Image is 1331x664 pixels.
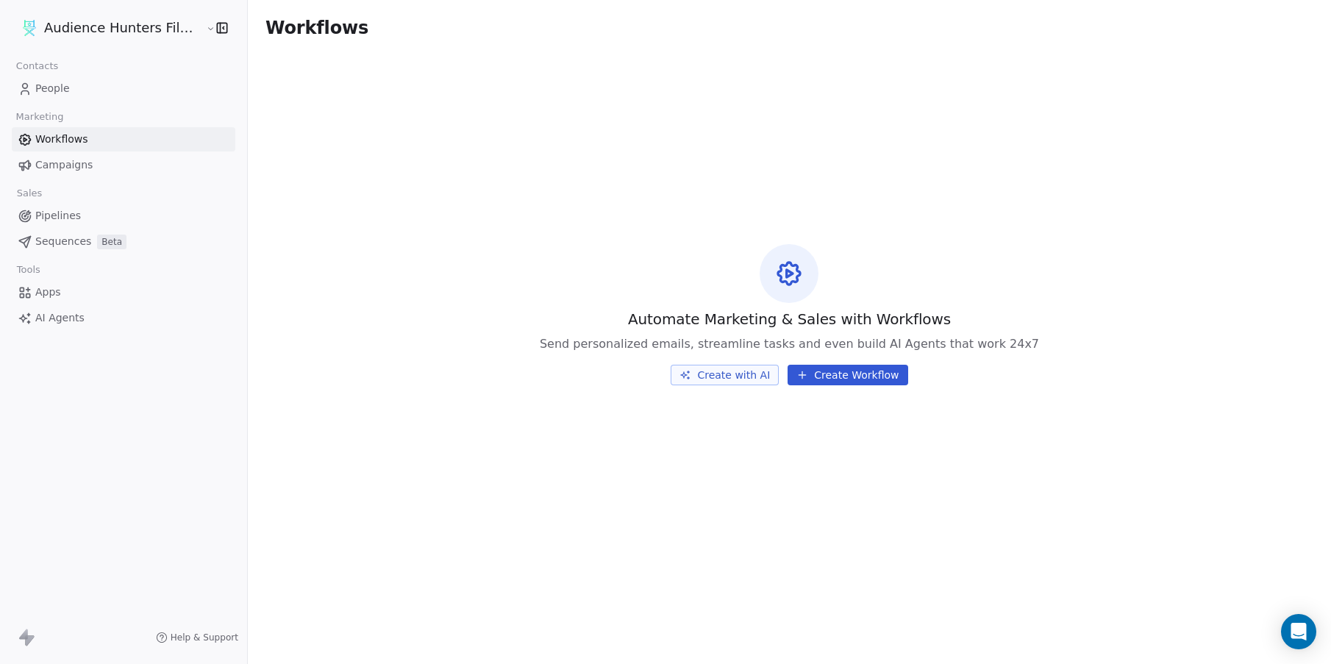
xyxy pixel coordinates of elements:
span: Send personalized emails, streamline tasks and even build AI Agents that work 24x7 [540,335,1039,353]
span: AI Agents [35,310,85,326]
span: Apps [35,285,61,300]
span: Pipelines [35,208,81,224]
span: People [35,81,70,96]
span: Help & Support [171,632,238,643]
span: Workflows [265,18,368,38]
span: Workflows [35,132,88,147]
span: Audience Hunters Film Festival [44,18,202,38]
span: Beta [97,235,126,249]
span: Tools [10,259,46,281]
a: Pipelines [12,204,235,228]
a: People [12,76,235,101]
button: Create Workflow [788,365,907,385]
img: AHFF%20symbol.png [21,19,38,37]
span: Sales [10,182,49,204]
span: Campaigns [35,157,93,173]
a: Apps [12,280,235,304]
span: Marketing [10,106,70,128]
a: Campaigns [12,153,235,177]
a: AI Agents [12,306,235,330]
a: Workflows [12,127,235,151]
a: Help & Support [156,632,238,643]
span: Automate Marketing & Sales with Workflows [628,309,951,329]
span: Contacts [10,55,65,77]
a: SequencesBeta [12,229,235,254]
button: Audience Hunters Film Festival [18,15,196,40]
div: Open Intercom Messenger [1281,614,1316,649]
button: Create with AI [671,365,779,385]
span: Sequences [35,234,91,249]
